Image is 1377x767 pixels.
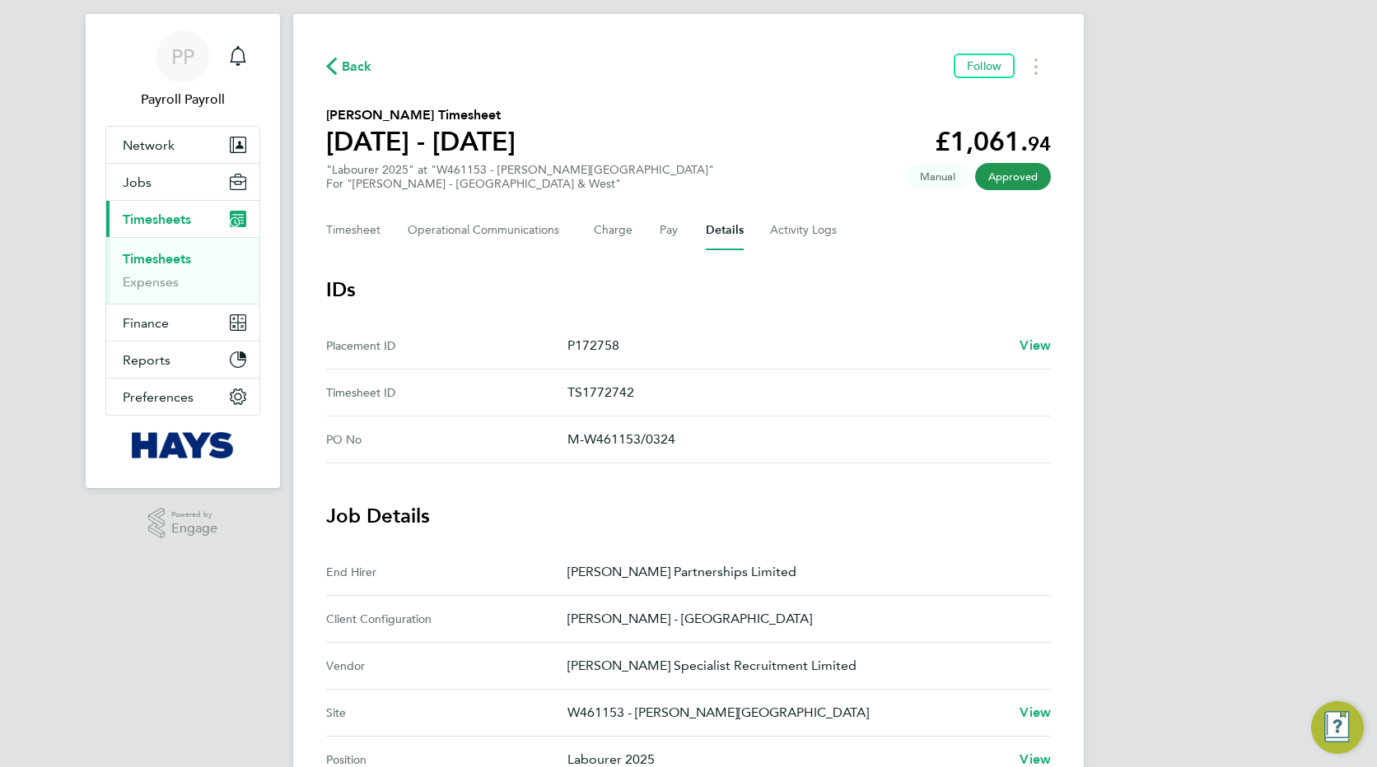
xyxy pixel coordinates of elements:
[106,201,259,237] button: Timesheets
[935,126,1051,157] app-decimal: £1,061.
[123,352,170,368] span: Reports
[706,211,744,250] button: Details
[594,211,633,250] button: Charge
[1020,337,1051,353] span: View
[326,56,372,77] button: Back
[106,127,259,163] button: Network
[567,336,1006,356] p: P172758
[326,336,567,356] div: Placement ID
[106,304,259,341] button: Finance
[123,212,191,227] span: Timesheets
[326,163,714,191] div: "Labourer 2025" at "W461153 - [PERSON_NAME][GEOGRAPHIC_DATA]"
[171,508,217,522] span: Powered by
[967,58,1001,73] span: Follow
[326,703,567,723] div: Site
[326,177,714,191] div: For "[PERSON_NAME] - [GEOGRAPHIC_DATA] & West"
[1020,703,1051,723] a: View
[342,57,372,77] span: Back
[660,211,679,250] button: Pay
[105,90,260,109] span: Payroll Payroll
[567,430,1038,449] p: M-W461153/0324
[326,383,567,402] div: Timesheet ID
[171,46,194,67] span: PP
[326,277,1051,303] h3: IDs
[1311,701,1364,754] button: Engage Resource Center
[105,432,260,458] a: Go to home page
[105,30,260,109] a: PPPayroll Payroll
[123,174,152,190] span: Jobs
[106,379,259,415] button: Preferences
[907,163,969,190] span: This timesheet was manually created.
[106,237,259,304] div: Timesheets
[326,503,1051,529] h3: Job Details
[326,105,516,125] h2: [PERSON_NAME] Timesheet
[567,609,1038,629] p: [PERSON_NAME] - [GEOGRAPHIC_DATA]
[132,432,235,458] img: hays-logo-retina.png
[567,562,1038,582] p: [PERSON_NAME] Partnerships Limited
[1020,751,1051,767] span: View
[123,274,179,290] a: Expenses
[326,562,567,582] div: End Hirer
[408,211,567,250] button: Operational Communications
[106,164,259,200] button: Jobs
[326,211,381,250] button: Timesheet
[148,508,218,539] a: Powered byEngage
[326,609,567,629] div: Client Configuration
[171,522,217,536] span: Engage
[86,14,280,488] nav: Main navigation
[106,342,259,378] button: Reports
[1021,53,1051,79] button: Timesheets Menu
[1020,704,1051,720] span: View
[954,53,1015,78] button: Follow
[326,430,567,449] div: PO No
[123,389,194,405] span: Preferences
[326,125,516,158] h1: [DATE] - [DATE]
[975,163,1051,190] span: This timesheet has been approved.
[123,251,191,267] a: Timesheets
[567,703,1006,723] p: W461153 - [PERSON_NAME][GEOGRAPHIC_DATA]
[123,137,175,153] span: Network
[567,656,1038,676] p: [PERSON_NAME] Specialist Recruitment Limited
[770,211,839,250] button: Activity Logs
[326,656,567,676] div: Vendor
[1020,336,1051,356] a: View
[1028,132,1051,156] span: 94
[123,315,169,331] span: Finance
[567,383,1038,402] p: TS1772742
